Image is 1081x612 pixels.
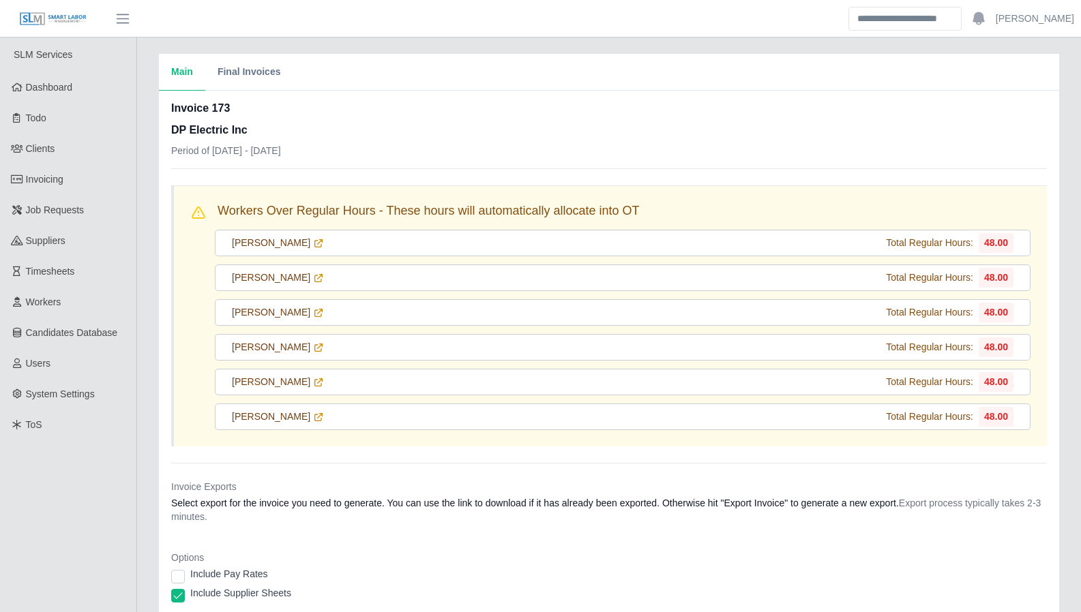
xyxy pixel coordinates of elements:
[886,236,973,250] span: Total Regular Hours:
[218,202,640,219] h3: Workers Over Regular Hours - These hours will automatically allocate into OT
[232,340,324,354] a: [PERSON_NAME]
[848,7,962,31] input: Search
[26,388,95,399] span: System Settings
[190,586,291,600] label: Include Supplier Sheets
[886,410,973,424] span: Total Regular Hours:
[26,296,61,307] span: Workers
[190,567,268,581] label: Include Pay Rates
[26,112,46,123] span: Todo
[886,305,973,320] span: Total Regular Hours:
[171,144,281,157] p: Period of [DATE] - [DATE]
[232,236,324,250] a: [PERSON_NAME]
[886,375,973,389] span: Total Regular Hours:
[171,100,281,117] h2: Invoice 173
[171,480,1047,493] dt: Invoice Exports
[26,204,85,215] span: Job Requests
[26,358,51,369] span: Users
[979,407,1013,427] span: 48.00
[979,303,1013,322] span: 48.00
[979,337,1013,357] span: 48.00
[26,327,118,338] span: Candidates Database
[979,372,1013,392] span: 48.00
[26,143,55,154] span: Clients
[996,12,1074,26] a: [PERSON_NAME]
[171,122,281,138] h3: DP Electric Inc
[26,419,42,430] span: ToS
[205,54,293,91] button: Final Invoices
[232,410,324,424] a: [PERSON_NAME]
[171,496,1047,523] dd: Select export for the invoice you need to generate. You can use the link to download if it has al...
[19,12,87,27] img: SLM Logo
[886,271,973,285] span: Total Regular Hours:
[26,82,73,93] span: Dashboard
[979,233,1013,253] span: 48.00
[232,375,324,389] a: [PERSON_NAME]
[26,266,75,277] span: Timesheets
[159,54,205,91] button: Main
[886,340,973,354] span: Total Regular Hours:
[232,305,324,320] a: [PERSON_NAME]
[979,268,1013,288] span: 48.00
[26,235,65,246] span: Suppliers
[26,174,63,185] span: Invoicing
[14,49,72,60] span: SLM Services
[171,551,1047,564] dt: Options
[232,271,324,285] a: [PERSON_NAME]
